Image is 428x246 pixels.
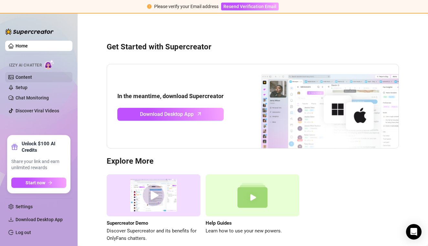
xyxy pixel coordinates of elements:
[117,93,224,99] strong: In the meantime, download Supercreator
[107,156,399,167] h3: Explore More
[140,110,194,118] span: Download Desktop App
[22,140,66,153] strong: Unlock $100 AI Credits
[26,180,45,185] span: Start now
[107,174,200,242] a: Supercreator DemoDiscover Supercreator and its benefits for OnlyFans chatters.
[16,108,59,113] a: Discover Viral Videos
[9,62,42,68] span: Izzy AI Chatter
[16,85,27,90] a: Setup
[16,43,28,48] a: Home
[237,64,399,148] img: download app
[196,110,203,118] span: arrow-up
[206,220,232,226] strong: Help Guides
[154,3,219,10] div: Please verify your Email address
[8,217,14,222] span: download
[206,174,299,217] img: help guides
[16,75,32,80] a: Content
[221,3,279,10] button: Resend Verification Email
[107,42,399,52] h3: Get Started with Supercreator
[44,60,54,69] img: AI Chatter
[11,144,18,150] span: gift
[107,227,200,242] span: Discover Supercreator and its benefits for OnlyFans chatters.
[223,4,276,9] span: Resend Verification Email
[206,174,299,242] a: Help GuidesLearn how to use your new powers.
[206,227,299,235] span: Learn how to use your new powers.
[48,180,52,185] span: arrow-right
[117,108,224,121] a: Download Desktop Apparrow-up
[16,230,31,235] a: Log out
[147,4,152,9] span: exclamation-circle
[406,224,422,240] div: Open Intercom Messenger
[107,174,200,217] img: supercreator demo
[16,217,63,222] span: Download Desktop App
[11,159,66,171] span: Share your link and earn unlimited rewards
[107,220,148,226] strong: Supercreator Demo
[5,28,54,35] img: logo-BBDzfeDw.svg
[16,95,49,100] a: Chat Monitoring
[11,178,66,188] button: Start nowarrow-right
[16,204,33,209] a: Settings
